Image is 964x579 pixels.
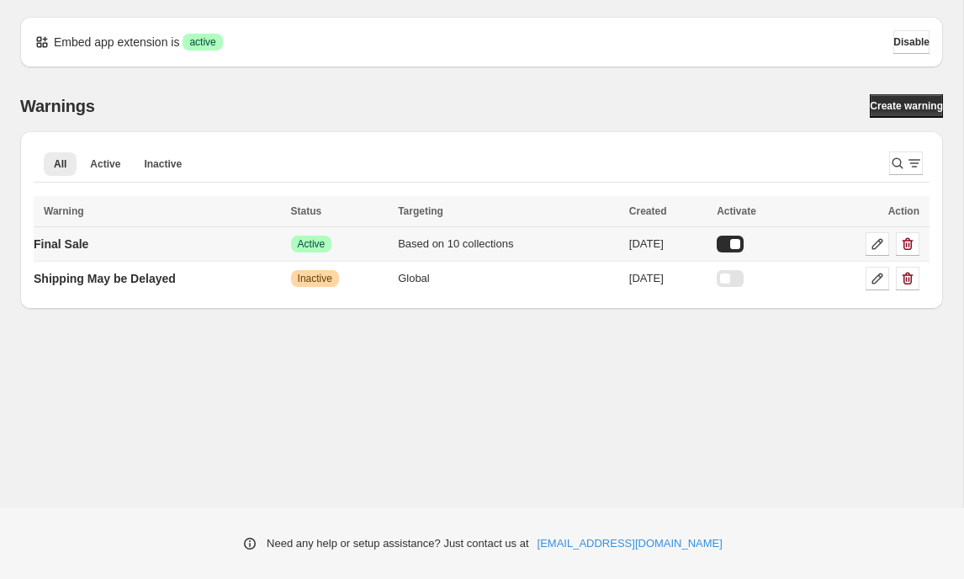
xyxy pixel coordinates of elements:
[34,231,88,258] a: Final Sale
[888,205,919,217] span: Action
[893,30,930,54] button: Disable
[870,94,943,118] a: Create warning
[44,205,84,217] span: Warning
[629,236,707,252] div: [DATE]
[291,205,322,217] span: Status
[629,205,667,217] span: Created
[398,205,443,217] span: Targeting
[34,270,176,287] p: Shipping May be Delayed
[398,270,619,287] div: Global
[34,265,176,292] a: Shipping May be Delayed
[538,535,723,552] a: [EMAIL_ADDRESS][DOMAIN_NAME]
[889,151,923,175] button: Search and filter results
[189,35,215,49] span: active
[398,236,619,252] div: Based on 10 collections
[54,34,179,50] p: Embed app extension is
[298,272,332,285] span: Inactive
[20,96,95,116] h2: Warnings
[629,270,707,287] div: [DATE]
[893,35,930,49] span: Disable
[298,237,326,251] span: Active
[34,236,88,252] p: Final Sale
[717,205,756,217] span: Activate
[54,157,66,171] span: All
[870,99,943,113] span: Create warning
[90,157,120,171] span: Active
[144,157,182,171] span: Inactive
